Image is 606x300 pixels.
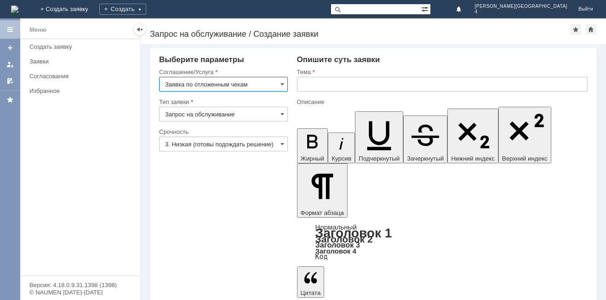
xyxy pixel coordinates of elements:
span: Жирный [301,155,325,162]
span: Верхний индекс [502,155,548,162]
div: Соглашение/Услуга [159,69,286,75]
div: Согласования [29,73,134,80]
div: Срочность [159,129,286,135]
div: Заявки [29,58,134,65]
span: [PERSON_NAME][GEOGRAPHIC_DATA] [475,4,567,9]
button: Формат абзаца [297,163,348,218]
span: Курсив [332,155,351,162]
div: Создать [99,4,146,15]
div: Тема [297,69,586,75]
a: Создать заявку [3,40,17,55]
a: Создать заявку [26,40,138,54]
div: Избранное [29,87,124,94]
a: Перейти на домашнюю страницу [11,6,18,13]
button: Верхний индекс [498,107,551,163]
button: Подчеркнутый [355,111,403,163]
button: Зачеркнутый [403,115,447,163]
a: Код [315,253,328,261]
a: Заявки [26,54,138,69]
div: Сделать домашней страницей [585,24,596,35]
span: Подчеркнутый [359,155,400,162]
button: Нижний индекс [447,109,498,163]
span: Выберите параметры [159,55,244,64]
span: Расширенный поиск [421,4,430,13]
span: Зачеркнутый [407,155,444,162]
div: Скрыть меню [134,24,145,35]
div: Меню [29,24,46,35]
div: Версия: 4.18.0.9.31.1398 (1398) [29,282,131,288]
img: logo [11,6,18,13]
span: Формат абзаца [301,209,344,216]
div: Описание [297,99,586,105]
span: Опишите суть заявки [297,55,380,64]
span: 4 [475,9,567,15]
a: Заголовок 1 [315,226,392,240]
span: Нижний индекс [451,155,495,162]
div: Запрос на обслуживание / Создание заявки [150,29,570,39]
div: Добавить в избранное [570,24,581,35]
button: Курсив [328,133,355,163]
button: Цитата [297,266,325,298]
a: Заголовок 3 [315,241,360,249]
span: Цитата [301,289,321,296]
a: Заголовок 2 [315,234,373,244]
div: Формат абзаца [297,224,588,260]
button: Жирный [297,128,328,163]
a: Мои согласования [3,74,17,88]
a: Согласования [26,69,138,83]
div: Создать заявку [29,43,134,50]
div: © NAUMEN [DATE]-[DATE] [29,289,131,295]
a: Заголовок 4 [315,247,356,255]
a: Мои заявки [3,57,17,72]
a: Нормальный [315,223,357,231]
div: Тип заявки [159,99,286,105]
